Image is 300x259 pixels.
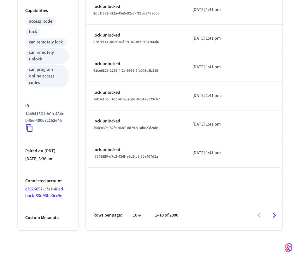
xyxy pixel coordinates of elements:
[93,154,158,159] span: f5649880-d7c3-434f-a6c3-b8f50a407d5a
[25,178,71,184] p: Connected account
[25,186,64,199] a: c2926657-17e1-48ed-bacb-83d93be0cc9e
[93,147,178,153] p: lock.unlocked
[155,212,178,219] p: 1–10 of 2000
[93,97,160,102] span: aeb26f5c-51dd-4c63-ab82-076478523cb7
[93,11,159,16] span: 2d51f6a3-722a-45e5-92c7-781bc747adca
[192,150,230,156] p: [DATE] 1:41 pm
[192,121,230,128] p: [DATE] 1:41 pm
[25,215,71,221] p: Custom Metadata
[29,66,65,86] div: can program online access codes
[192,64,230,70] p: [DATE] 1:41 pm
[192,35,230,42] p: [DATE] 1:41 pm
[25,148,71,155] p: Paired on
[93,3,178,10] p: lock.unlocked
[93,125,158,131] span: 506c839e-82f4-46b7-8d29-91abc23f20fe
[43,148,56,154] span: ( PDT )
[93,118,178,125] p: lock.unlocked
[29,39,63,46] div: can remotely lock
[29,29,37,35] div: lock
[93,89,178,96] p: lock.unlocked
[192,93,230,99] p: [DATE] 1:41 pm
[93,68,158,73] span: 61ce6829-1272-4f2a-9989-5fa003c8b216
[285,243,292,253] img: SeamLogoGradient.69752ec5.svg
[25,111,68,124] p: 14484156-bb0b-484c-b45e-40068c152e45
[29,49,65,63] div: can remotely unlock
[192,7,230,13] p: [DATE] 1:41 pm
[25,8,71,14] p: Capabilities
[130,211,145,220] div: 10
[93,39,159,45] span: 02e7cc44-bc2e-46f7-91a2-8ce0704266d6
[93,212,122,219] p: Rows per page:
[93,32,178,39] p: lock.unlocked
[25,103,71,110] p: ID
[25,156,71,162] p: [DATE] 3:36 pm
[93,61,178,67] p: lock.unlocked
[267,208,282,223] button: Go to next page
[29,18,52,25] div: access_code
